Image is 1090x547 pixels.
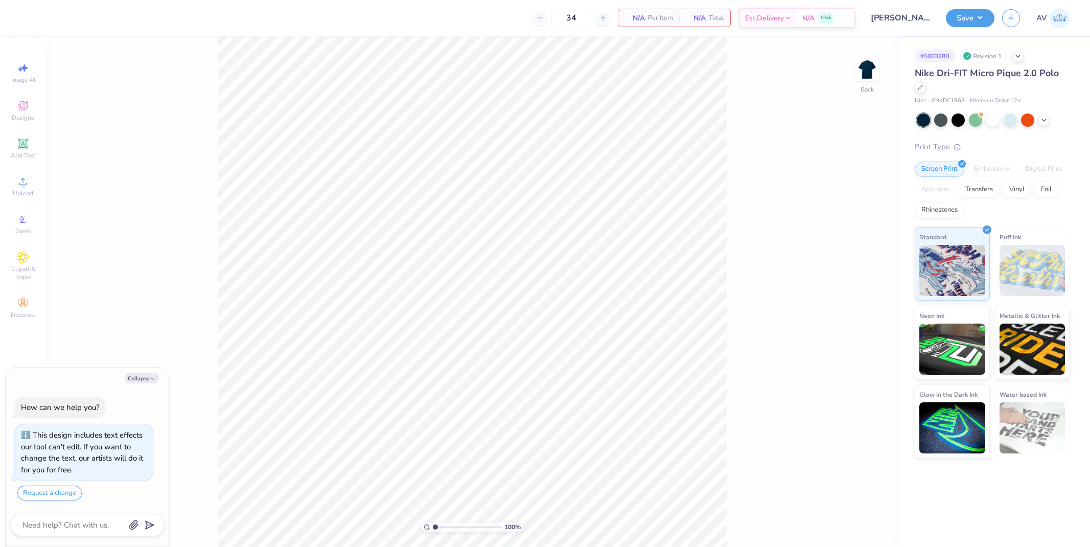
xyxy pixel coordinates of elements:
span: Est. Delivery [745,13,784,24]
span: Minimum Order: 12 + [970,97,1021,105]
img: Neon Ink [919,324,985,375]
img: Puff Ink [1000,245,1065,296]
div: Digital Print [1019,162,1069,177]
button: Request a change [17,486,82,500]
img: Back [857,59,877,80]
div: Transfers [959,182,1000,197]
div: # 506328B [915,50,955,62]
img: Glow in the Dark Ink [919,402,985,453]
span: Neon Ink [919,310,944,321]
span: N/A [624,13,645,24]
div: This design includes text effects our tool can't edit. If you want to change the text, our artist... [21,430,143,475]
span: Image AI [11,76,35,84]
span: Nike Dri-FIT Micro Pique 2.0 Polo [915,67,1059,79]
div: Applique [915,182,956,197]
div: Back [861,85,874,94]
span: Water based Ink [1000,389,1047,400]
span: Total [709,13,724,24]
span: Designs [12,113,34,122]
input: Untitled Design [863,8,938,28]
span: N/A [685,13,706,24]
img: Water based Ink [1000,402,1065,453]
div: Screen Print [915,162,964,177]
div: Embroidery [967,162,1016,177]
span: Greek [15,227,31,235]
img: Standard [919,245,985,296]
span: 100 % [504,522,521,532]
div: Vinyl [1003,182,1031,197]
span: AV [1036,12,1047,24]
div: Revision 1 [960,50,1007,62]
span: Metallic & Glitter Ink [1000,310,1060,321]
span: Clipart & logos [5,265,41,281]
button: Save [946,9,994,27]
span: Upload [13,189,33,197]
span: N/A [802,13,815,24]
span: Puff Ink [1000,232,1021,242]
input: – – [551,9,591,27]
span: FREE [821,14,831,21]
span: Nike [915,97,926,105]
div: Foil [1034,182,1058,197]
span: Glow in the Dark Ink [919,389,978,400]
a: AV [1036,8,1070,28]
div: How can we help you? [21,402,100,413]
span: Standard [919,232,946,242]
span: Per Item [648,13,673,24]
div: Print Type [915,141,1070,153]
img: Metallic & Glitter Ink [1000,324,1065,375]
span: Add Text [11,151,35,159]
button: Collapse [125,373,159,383]
span: # NKDC1963 [932,97,965,105]
div: Rhinestones [915,202,964,218]
span: Decorate [11,311,35,319]
img: Aargy Velasco [1050,8,1070,28]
